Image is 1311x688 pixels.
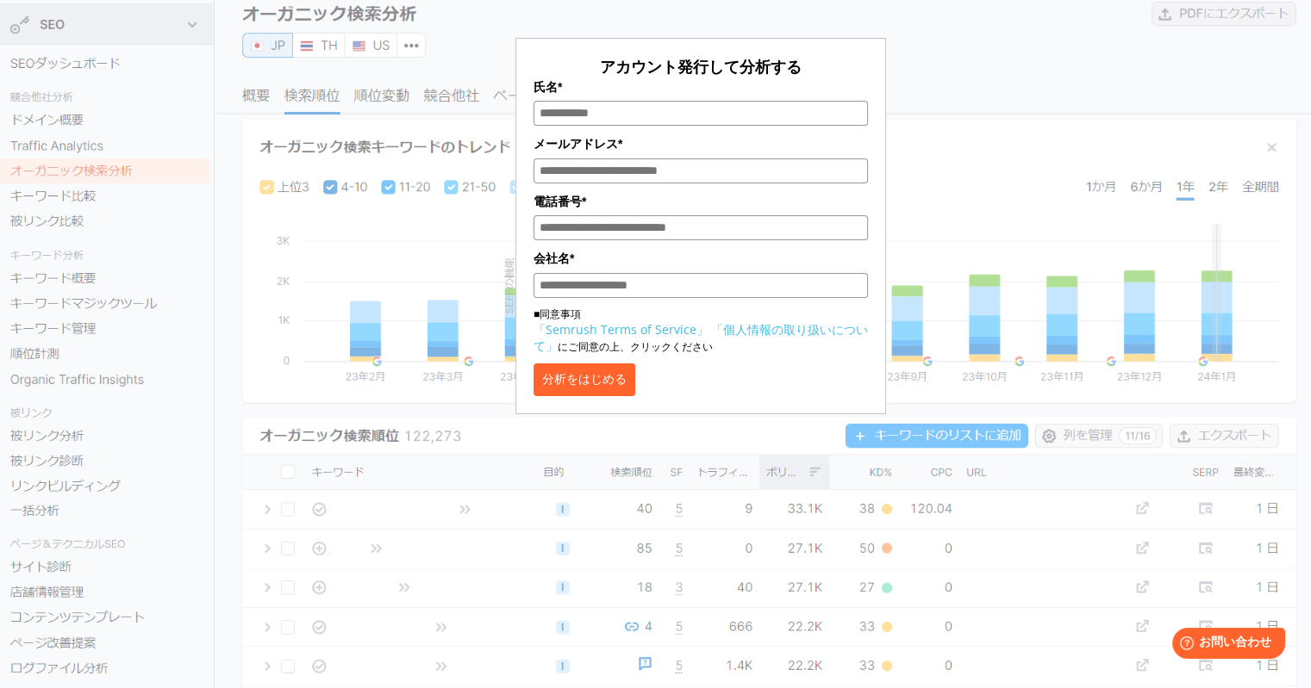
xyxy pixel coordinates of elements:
[600,56,802,77] span: アカウント発行して分析する
[534,307,868,355] p: ■同意事項 にご同意の上、クリックください
[1158,621,1292,669] iframe: Help widget launcher
[534,192,868,211] label: 電話番号*
[534,321,868,354] a: 「個人情報の取り扱いについて」
[534,363,635,396] button: 分析をはじめる
[534,321,709,338] a: 「Semrush Terms of Service」
[534,134,868,153] label: メールアドレス*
